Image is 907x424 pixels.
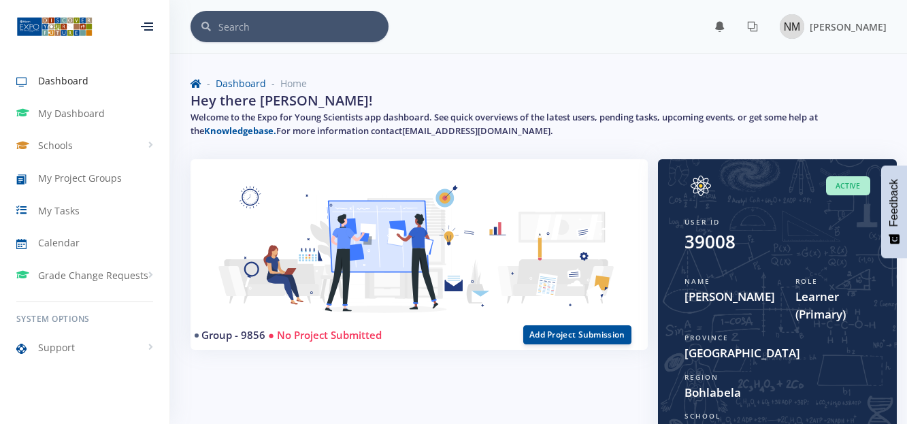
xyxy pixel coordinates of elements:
img: Image placeholder [780,14,804,39]
span: Grade Change Requests [38,268,148,282]
h6: System Options [16,313,153,325]
span: Province [685,333,729,342]
button: Feedback - Show survey [881,165,907,258]
a: Dashboard [216,77,266,90]
span: My Dashboard [38,106,105,120]
span: Feedback [888,179,900,227]
span: Bohlabela [685,384,870,402]
span: My Project Groups [38,171,122,185]
a: [EMAIL_ADDRESS][DOMAIN_NAME] [402,125,550,137]
img: ... [16,16,93,37]
h2: Hey there [PERSON_NAME]! [191,91,373,111]
span: Name [685,276,710,286]
span: Dashboard [38,74,88,88]
a: Add Project Submission [523,327,631,342]
li: Home [266,76,307,91]
span: Schools [38,138,73,152]
span: User ID [685,217,720,227]
a: Image placeholder [PERSON_NAME] [769,12,887,42]
span: Calendar [38,235,80,250]
nav: breadcrumb [191,76,887,91]
div: 39008 [685,229,736,255]
span: ● No Project Submitted [268,328,382,342]
img: Image placeholder [685,176,717,196]
span: Support [38,340,75,355]
span: Region [685,372,719,382]
span: My Tasks [38,203,80,218]
h5: Welcome to the Expo for Young Scientists app dashboard. See quick overviews of the latest users, ... [191,111,887,137]
span: Learner (Primary) [795,288,870,323]
img: Learner [207,176,631,336]
span: Active [826,176,870,196]
span: School [685,411,721,421]
span: [PERSON_NAME] [810,20,887,33]
span: Role [795,276,818,286]
input: Search [218,11,389,42]
button: Add Project Submission [523,325,631,344]
a: Group - 9856 [201,328,265,342]
span: [PERSON_NAME] [685,288,775,306]
a: Knowledgebase. [204,125,276,137]
span: [GEOGRAPHIC_DATA] [685,344,870,362]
